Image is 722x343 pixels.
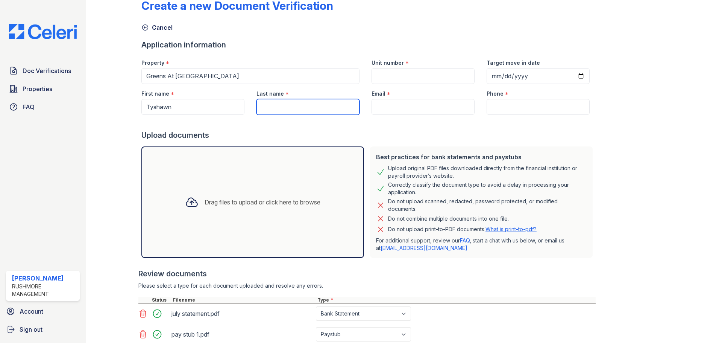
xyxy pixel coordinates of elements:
span: FAQ [23,102,35,111]
div: Drag files to upload or click here to browse [205,198,320,207]
a: Cancel [141,23,173,32]
div: [PERSON_NAME] [12,274,77,283]
div: Rushmore Management [12,283,77,298]
label: Target move in date [487,59,540,67]
div: Do not combine multiple documents into one file. [388,214,509,223]
label: Email [372,90,385,98]
a: Sign out [3,322,83,337]
div: Do not upload scanned, redacted, password protected, or modified documents. [388,198,587,213]
div: july statement.pdf [171,308,313,320]
img: CE_Logo_Blue-a8612792a0a2168367f1c8372b55b34899dd931a85d93a1a3d3e32e68fde9ad4.png [3,24,83,39]
a: Account [3,304,83,319]
div: Correctly classify the document type to avoid a delay in processing your application. [388,181,587,196]
div: pay stub 1.pdf [171,328,313,340]
div: Best practices for bank statements and paystubs [376,152,587,162]
p: Do not upload print-to-PDF documents. [388,226,537,233]
div: Please select a type for each document uploaded and resolve any errors. [138,282,596,290]
span: Doc Verifications [23,66,71,75]
div: Type [316,297,596,303]
div: Upload original PDF files downloaded directly from the financial institution or payroll provider’... [388,165,587,180]
div: Upload documents [141,130,596,140]
a: Doc Verifications [6,63,80,78]
a: FAQ [460,237,470,244]
a: FAQ [6,99,80,114]
p: For additional support, review our , start a chat with us below, or email us at [376,237,587,252]
label: Unit number [372,59,404,67]
label: Last name [256,90,284,98]
label: Phone [487,90,504,98]
label: First name [141,90,169,98]
span: Account [20,307,43,316]
a: What is print-to-pdf? [485,226,537,232]
a: Properties [6,81,80,96]
div: Status [150,297,171,303]
label: Property [141,59,164,67]
span: Sign out [20,325,42,334]
div: Review documents [138,268,596,279]
div: Filename [171,297,316,303]
span: Properties [23,84,52,93]
a: [EMAIL_ADDRESS][DOMAIN_NAME] [381,245,467,251]
div: Application information [141,40,596,50]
